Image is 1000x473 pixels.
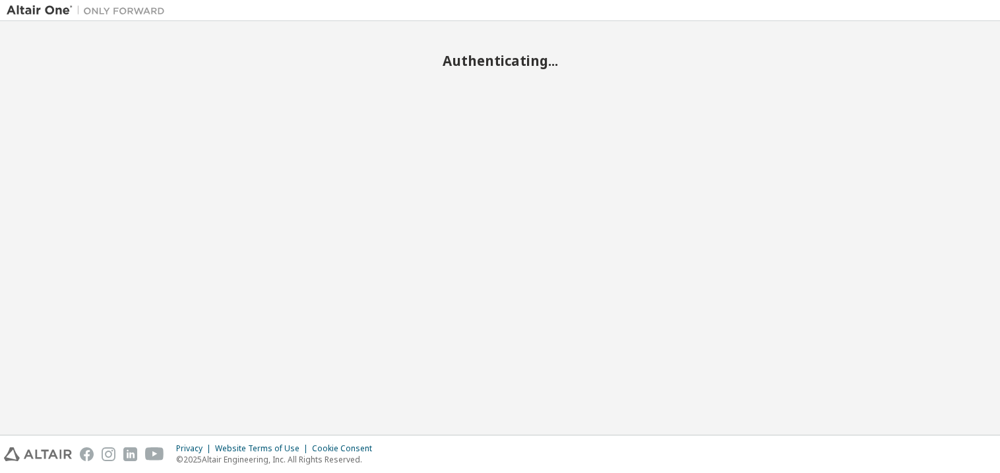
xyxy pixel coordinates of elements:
[80,447,94,461] img: facebook.svg
[312,443,380,454] div: Cookie Consent
[4,447,72,461] img: altair_logo.svg
[176,454,380,465] p: © 2025 Altair Engineering, Inc. All Rights Reserved.
[102,447,115,461] img: instagram.svg
[7,52,993,69] h2: Authenticating...
[176,443,215,454] div: Privacy
[7,4,172,17] img: Altair One
[123,447,137,461] img: linkedin.svg
[215,443,312,454] div: Website Terms of Use
[145,447,164,461] img: youtube.svg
